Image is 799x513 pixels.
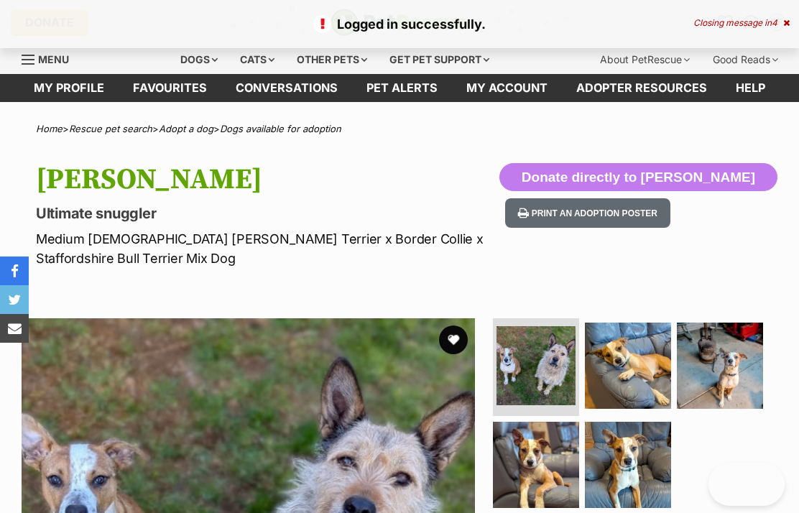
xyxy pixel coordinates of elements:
a: Adopt a dog [159,123,213,134]
a: My account [452,74,562,102]
a: conversations [221,74,352,102]
div: Get pet support [379,45,499,74]
a: Dogs available for adoption [220,123,341,134]
span: 4 [772,17,777,28]
div: Other pets [287,45,377,74]
h1: [PERSON_NAME] [36,163,489,196]
img: Photo of Norman Nerf [585,323,671,409]
button: Donate directly to [PERSON_NAME] [499,163,777,192]
a: Pet alerts [352,74,452,102]
div: Cats [230,45,285,74]
div: Dogs [170,45,228,74]
a: Favourites [119,74,221,102]
div: Closing message in [693,18,790,28]
p: Ultimate snuggler [36,203,489,223]
img: Photo of Norman Nerf [497,326,576,405]
p: Medium [DEMOGRAPHIC_DATA] [PERSON_NAME] Terrier x Border Collie x Staffordshire Bull Terrier Mix Dog [36,229,489,268]
a: Adopter resources [562,74,721,102]
iframe: Help Scout Beacon - Open [708,463,785,506]
a: Help [721,74,780,102]
button: favourite [439,325,468,354]
img: Photo of Norman Nerf [585,422,671,508]
a: Home [36,123,63,134]
a: Menu [22,45,79,71]
a: Rescue pet search [69,123,152,134]
img: Photo of Norman Nerf [493,422,579,508]
p: Logged in successfully. [14,14,785,34]
div: Good Reads [703,45,788,74]
span: Menu [38,53,69,65]
button: Print an adoption poster [505,198,670,228]
img: Photo of Norman Nerf [677,323,763,409]
div: About PetRescue [590,45,700,74]
a: My profile [19,74,119,102]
